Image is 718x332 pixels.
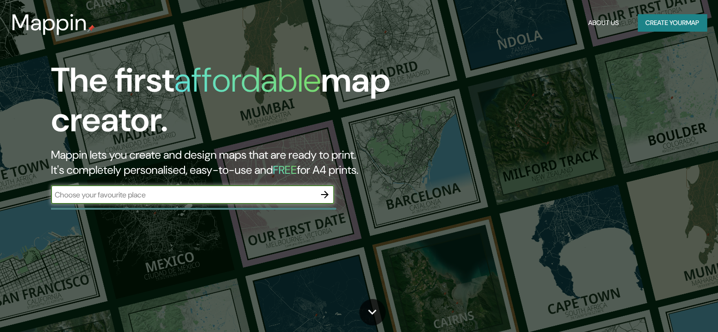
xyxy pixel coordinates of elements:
h5: FREE [273,162,297,177]
img: mappin-pin [87,25,95,32]
h2: Mappin lets you create and design maps that are ready to print. It's completely personalised, eas... [51,147,410,178]
h1: The first map creator. [51,60,410,147]
h3: Mappin [11,9,87,36]
button: About Us [584,14,623,32]
h1: affordable [174,58,321,102]
input: Choose your favourite place [51,189,315,200]
button: Create yourmap [638,14,707,32]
